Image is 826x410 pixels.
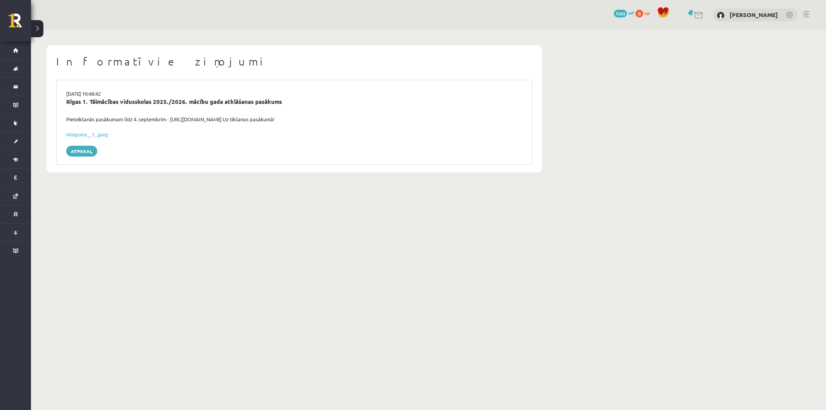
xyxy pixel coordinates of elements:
span: 0 [635,10,643,17]
a: Rīgas 1. Tālmācības vidusskola [9,14,31,33]
div: [DATE] 10:48:42 [60,90,528,98]
a: Ielūgums__1_.jpeg [66,131,108,138]
a: [PERSON_NAME] [730,11,778,19]
h1: Informatīvie ziņojumi [56,55,532,68]
img: Kristers Vimba [717,12,725,19]
div: Pieteikšanās pasākumam līdz 4. septembrim - [URL][DOMAIN_NAME] Uz tikšanos pasākumā! [60,115,528,123]
div: Rīgas 1. Tālmācības vidusskolas 2025./2026. mācību gada atklāšanas pasākums [66,97,522,106]
span: 1543 [614,10,627,17]
a: 1543 mP [614,10,634,16]
a: Atpakaļ [66,146,97,157]
a: 0 xp [635,10,653,16]
span: mP [628,10,634,16]
span: xp [644,10,649,16]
